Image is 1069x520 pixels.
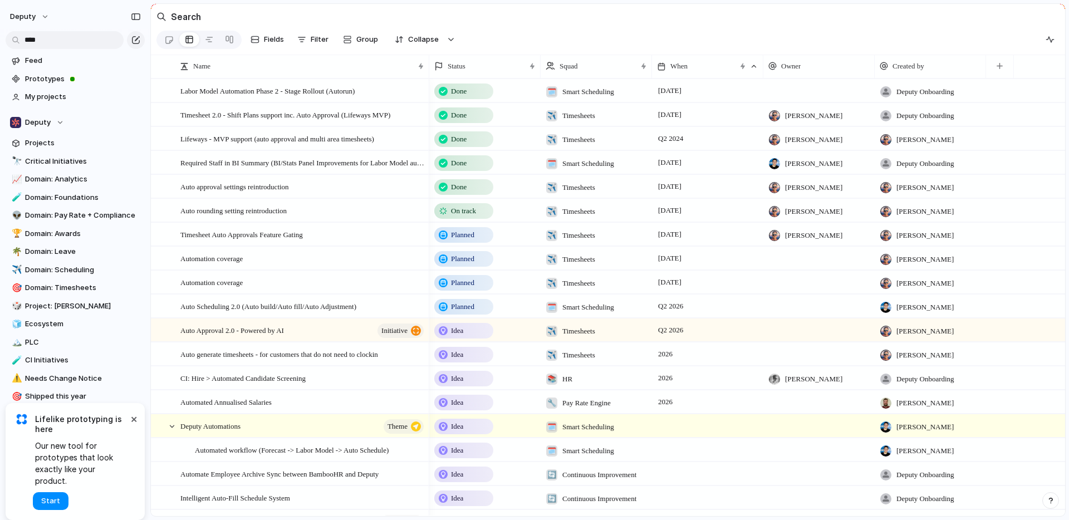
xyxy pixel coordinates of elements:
div: 🎯 [12,282,19,295]
span: Domain: Analytics [25,174,141,185]
div: ✈️ [546,230,557,241]
span: Group [356,34,378,45]
span: [DATE] [655,108,684,121]
button: 🧪 [10,355,21,366]
span: Timesheets [562,230,595,241]
span: Done [451,158,467,169]
span: deputy [10,11,36,22]
button: 🌴 [10,246,21,257]
div: 🧪 [12,354,19,367]
span: [PERSON_NAME] [896,230,954,241]
span: Domain: Timesheets [25,282,141,293]
div: 🔄 [546,493,557,504]
div: 🎯 [12,390,19,403]
span: Automated workflow (Forecast -> Labor Model -> Auto Schedule) [195,443,389,456]
span: On track [451,205,476,217]
div: ✈️ [546,278,557,289]
div: 🗓️ [546,158,557,169]
span: [PERSON_NAME] [896,278,954,289]
span: Deputy Onboarding [896,86,954,97]
a: ✈️Domain: Scheduling [6,262,145,278]
span: Continuous Improvement [562,469,636,480]
div: 🎯Shipped this year [6,388,145,405]
span: Done [451,134,467,145]
span: [PERSON_NAME] [896,421,954,433]
span: Smart Scheduling [562,158,614,169]
span: Critical Initiatives [25,156,141,167]
h2: Search [171,10,201,23]
span: [DATE] [655,180,684,193]
a: Feed [6,52,145,69]
div: 🧪 [12,191,19,204]
span: CI: Hire > Automated Candidate Screening [180,371,306,384]
a: Projects [6,135,145,151]
button: 🎲 [10,301,21,312]
span: Timesheets [562,326,595,337]
span: Projects [25,138,141,149]
span: Timesheets [562,350,595,361]
span: Idea [451,373,463,384]
button: Collapse [388,31,444,48]
a: 🏆Domain: Awards [6,225,145,242]
span: [PERSON_NAME] [785,374,842,385]
span: [PERSON_NAME] [896,254,954,265]
span: Q2 2024 [655,132,686,145]
span: My projects [25,91,141,102]
span: Idea [451,421,463,432]
span: Timesheets [562,254,595,265]
a: 📈Domain: Analytics [6,171,145,188]
span: Done [451,86,467,97]
div: 🗓️ [546,86,557,97]
span: Smart Scheduling [562,445,614,457]
span: Owner [781,61,801,72]
button: deputy [5,8,55,26]
span: Collapse [408,34,439,45]
div: 🧊 [12,318,19,331]
span: Feed [25,55,141,66]
a: 🧊Ecosystem [6,316,145,332]
div: 🔄 [546,469,557,480]
button: initiative [377,323,424,338]
span: [PERSON_NAME] [785,110,842,121]
span: Automation coverage [180,276,243,288]
a: 👽Domain: Pay Rate + Compliance [6,207,145,224]
span: Auto generate timesheets - for customers that do not need to clockin [180,347,378,360]
span: 2026 [655,371,675,385]
span: Idea [451,325,463,336]
button: Start [33,492,68,510]
button: Filter [293,31,333,48]
span: Required Staff in BI Summary (BI/Stats Panel Improvements for Labor Model automations) [180,156,425,169]
div: 🔭Critical Initiatives [6,153,145,170]
span: Deputy Automations [180,419,241,432]
span: [DATE] [655,276,684,289]
span: Domain: Foundations [25,192,141,203]
button: Fields [246,31,288,48]
span: Lifeways - MVP support (auto approval and multi area timesheets) [180,132,374,145]
span: [PERSON_NAME] [785,182,842,193]
button: ✈️ [10,264,21,276]
span: [PERSON_NAME] [896,134,954,145]
span: [PERSON_NAME] [896,445,954,457]
span: 2026 [655,347,675,361]
div: 📈 [12,173,19,186]
a: Prototypes [6,71,145,87]
span: Automate Employee Archive Sync between BambooHR and Deputy [180,467,379,480]
button: 🔭 [10,156,21,167]
span: Timesheets [562,182,595,193]
span: Auto rounding setting reintroduction [180,204,287,217]
span: Planned [451,229,474,241]
span: HR [562,374,572,385]
span: [PERSON_NAME] [785,134,842,145]
span: Idea [451,469,463,480]
span: theme [388,419,408,434]
div: ✈️ [546,134,557,145]
span: Auto Scheduling 2.0 (Auto build/Auto fill/Auto Adjustment) [180,300,356,312]
a: 🎯Domain: Timesheets [6,279,145,296]
span: Continuous Improvement [562,493,636,504]
button: 🎯 [10,391,21,402]
span: Domain: Scheduling [25,264,141,276]
div: ✈️ [546,254,557,265]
